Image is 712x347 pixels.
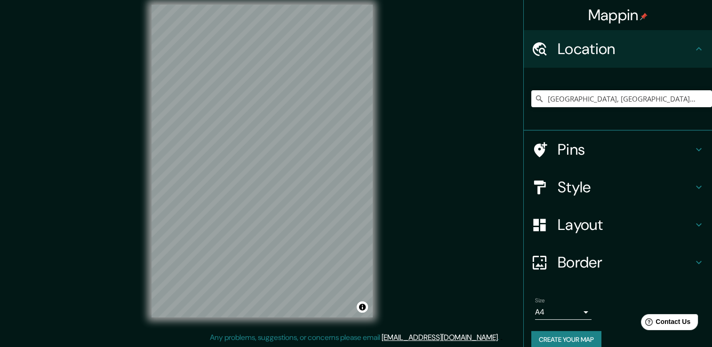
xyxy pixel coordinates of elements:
canvas: Map [152,5,373,317]
div: A4 [535,305,592,320]
p: Any problems, suggestions, or concerns please email . [210,332,499,343]
h4: Border [558,253,693,272]
label: Size [535,297,545,305]
img: pin-icon.png [640,13,648,20]
a: [EMAIL_ADDRESS][DOMAIN_NAME] [382,332,498,342]
input: Pick your city or area [531,90,712,107]
div: Border [524,244,712,281]
h4: Location [558,39,693,58]
div: Style [524,168,712,206]
iframe: Help widget launcher [628,310,702,337]
button: Toggle attribution [357,301,368,313]
h4: Layout [558,215,693,234]
div: . [501,332,503,343]
h4: Pins [558,140,693,159]
h4: Style [558,178,693,197]
div: . [499,332,501,343]
h4: Mappin [588,6,648,24]
div: Location [524,30,712,68]
div: Pins [524,131,712,168]
div: Layout [524,206,712,244]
